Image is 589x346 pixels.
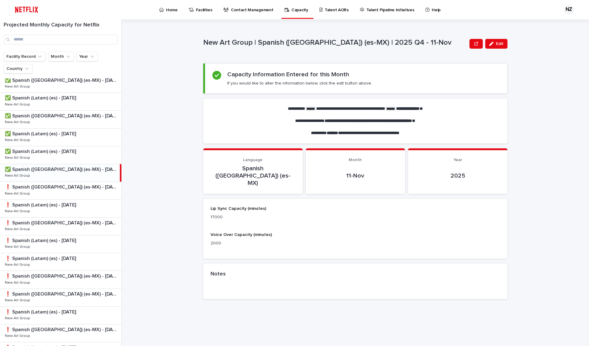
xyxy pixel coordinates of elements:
[5,130,77,137] p: ✅ Spanish (Latam) (es) - [DATE]
[5,101,31,107] p: New Art Group
[5,183,120,190] p: ❗️ Spanish ([GEOGRAPHIC_DATA]) (es-MX) - [DATE]
[5,208,31,213] p: New Art Group
[5,165,119,172] p: ✅ Spanish ([GEOGRAPHIC_DATA]) (es-MX) - [DATE]
[5,190,31,196] p: New Art Group
[4,52,46,61] button: Facility Record
[5,172,31,178] p: New Art Group
[496,42,504,46] span: Edit
[4,22,118,29] h1: Projected Monthly Capacity for Netflix
[5,219,120,226] p: ❗️ Spanish ([GEOGRAPHIC_DATA]) (es-MX) - [DATE]
[227,71,349,78] h2: Capacity Information Entered for this Month
[243,158,263,162] span: Language
[211,206,266,211] span: Lip Sync Capacity (minutes)
[5,261,31,267] p: New Art Group
[564,5,574,15] div: NZ
[5,326,120,333] p: ❗️ Spanish ([GEOGRAPHIC_DATA]) (es-MX) - [DATE]
[12,4,41,16] img: ifQbXi3ZQGMSEF7WDB7W
[211,240,500,247] p: 2000
[5,137,31,142] p: New Art Group
[203,38,467,47] p: New Art Group | Spanish ([GEOGRAPHIC_DATA]) (es-MX) | 2025 Q4 - 11-Nov
[5,308,77,315] p: ❗️ Spanish (Latam) (es) - [DATE]
[5,76,120,83] p: ✅ Spanish ([GEOGRAPHIC_DATA]) (es-MX) - [DATE]
[5,201,77,208] p: ❗️ Spanish (Latam) (es) - [DATE]
[211,233,272,237] span: Voice Over Capacity (minutes)
[349,158,362,162] span: Month
[4,64,33,74] button: Country
[5,154,31,160] p: New Art Group
[5,297,31,303] p: New Art Group
[5,315,31,320] p: New Art Group
[211,165,295,187] p: Spanish ([GEOGRAPHIC_DATA]) (es-MX)
[48,52,74,61] button: Month
[211,271,226,278] h2: Notes
[453,158,462,162] span: Year
[5,119,31,124] p: New Art Group
[5,244,31,249] p: New Art Group
[485,39,507,49] button: Edit
[227,81,372,86] p: If you would like to alter the information below, click the edit button above.
[5,279,31,285] p: New Art Group
[5,112,120,119] p: ✅ Spanish ([GEOGRAPHIC_DATA]) (es-MX) - [DATE]
[5,290,120,297] p: ❗️ Spanish ([GEOGRAPHIC_DATA]) (es-MX) - [DATE]
[5,333,31,338] p: New Art Group
[5,272,120,279] p: ❗️ Spanish ([GEOGRAPHIC_DATA]) (es-MX) - [DATE]
[415,172,500,179] p: 2025
[76,52,98,61] button: Year
[5,237,77,244] p: ❗️ Spanish (Latam) (es) - [DATE]
[5,94,77,101] p: ✅ Spanish (Latam) (es) - [DATE]
[4,35,118,44] input: Search
[5,83,31,89] p: New Art Group
[5,254,77,261] p: ❗️ Spanish (Latam) (es) - [DATE]
[5,147,77,154] p: ✅ Spanish (Latam) (es) - [DATE]
[313,172,398,179] p: 11-Nov
[211,214,500,220] p: 17000
[5,226,31,231] p: New Art Group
